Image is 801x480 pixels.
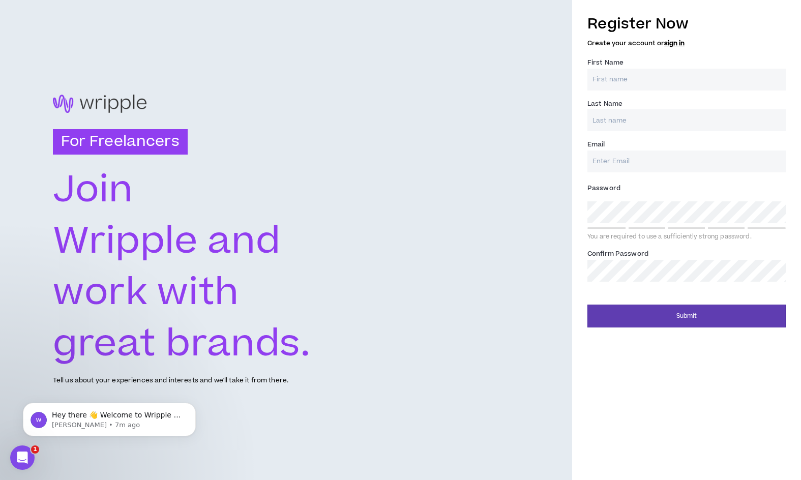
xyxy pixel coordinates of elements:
[587,96,622,112] label: Last Name
[587,40,786,47] h5: Create your account or
[53,214,281,267] text: Wripple and
[587,69,786,91] input: First name
[53,317,311,370] text: great brands.
[53,265,239,319] text: work with
[587,136,605,153] label: Email
[10,445,35,470] iframe: Intercom live chat
[587,305,786,327] button: Submit
[53,376,288,385] p: Tell us about your experiences and interests and we'll take it from there.
[587,54,624,71] label: First Name
[53,129,188,155] h3: For Freelancers
[664,39,685,48] a: sign in
[53,163,133,217] text: Join
[31,445,39,454] span: 1
[587,233,786,241] div: You are required to use a sufficiently strong password.
[8,381,211,453] iframe: Intercom notifications message
[587,246,648,262] label: Confirm Password
[587,184,620,193] span: Password
[587,109,786,131] input: Last name
[587,151,786,172] input: Enter Email
[587,13,786,35] h3: Register Now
